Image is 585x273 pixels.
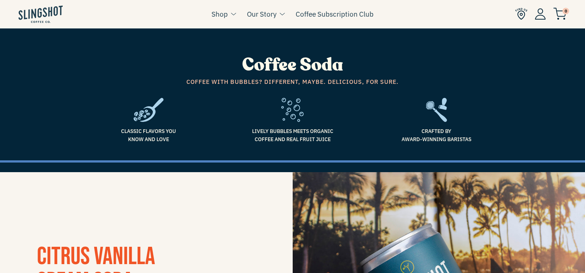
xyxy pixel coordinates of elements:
[553,10,567,18] a: 0
[553,8,567,20] img: cart
[82,127,215,144] span: Classic flavors you know and love
[226,127,359,144] span: Lively bubbles meets organic coffee and real fruit juice
[296,8,374,20] a: Coffee Subscription Club
[370,127,503,144] span: Crafted by Award-Winning Baristas
[535,8,546,20] img: Account
[134,98,164,122] img: frame1-1635784469953.svg
[82,77,503,87] span: Coffee with bubbles? Different, maybe. Delicious, for sure.
[247,8,276,20] a: Our Story
[242,53,343,77] span: Coffee Soda
[515,8,527,20] img: Find Us
[281,98,304,122] img: fizz-1636557709766.svg
[562,8,569,14] span: 0
[211,8,228,20] a: Shop
[426,98,447,122] img: frame2-1635783918803.svg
